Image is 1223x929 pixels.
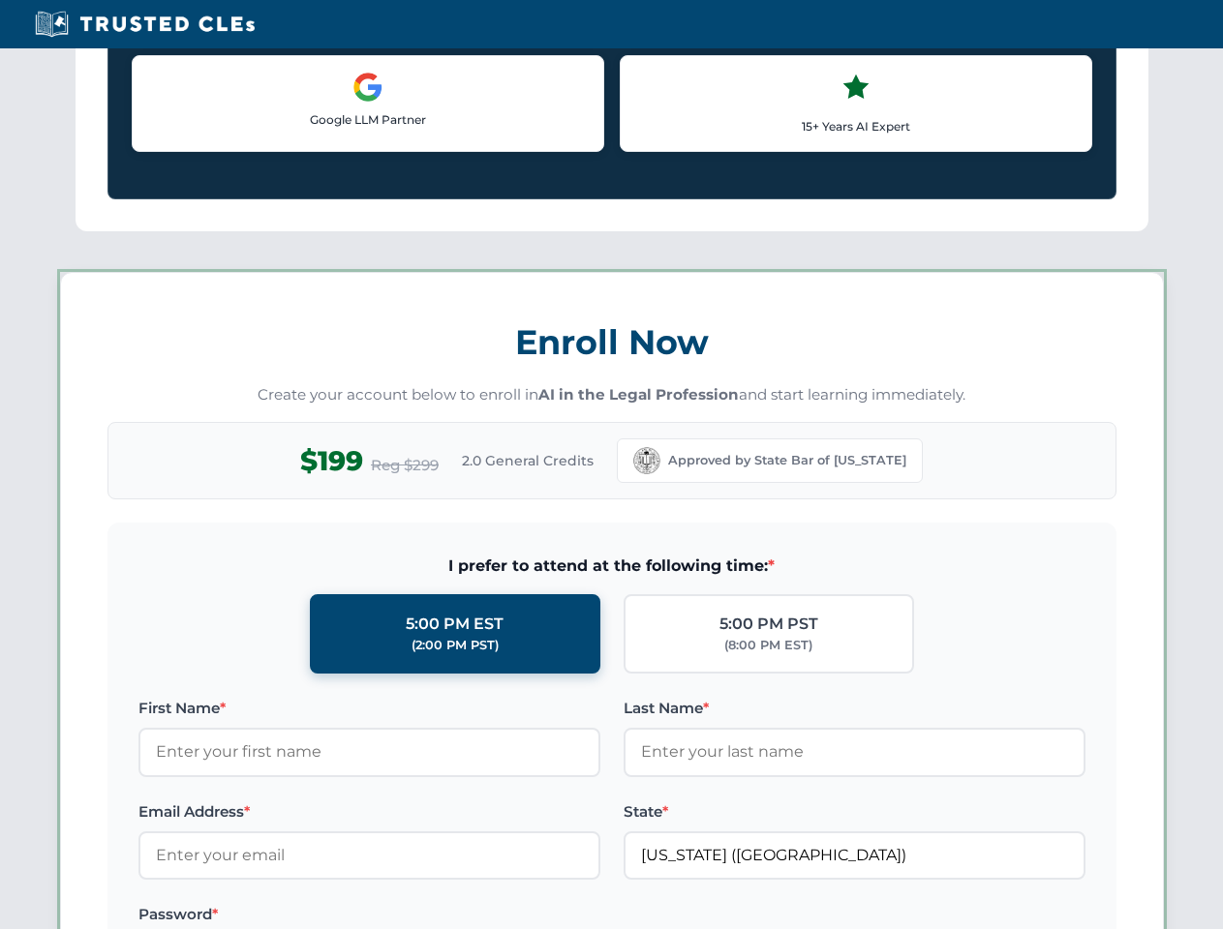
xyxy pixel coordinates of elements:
span: Approved by State Bar of [US_STATE] [668,451,906,470]
input: California (CA) [624,831,1085,880]
label: First Name [138,697,600,720]
span: $199 [300,439,363,483]
label: State [624,800,1085,824]
label: Last Name [624,697,1085,720]
label: Email Address [138,800,600,824]
p: Create your account below to enroll in and start learning immediately. [107,384,1116,406]
p: 15+ Years AI Expert [636,117,1076,135]
p: Google LLM Partner [148,110,588,129]
img: California Bar [633,447,660,474]
span: 2.0 General Credits [462,450,594,471]
strong: AI in the Legal Profession [538,385,739,404]
div: 5:00 PM EST [406,612,504,637]
div: (2:00 PM PST) [412,636,499,655]
span: I prefer to attend at the following time: [138,554,1085,579]
img: Google [352,72,383,103]
div: 5:00 PM PST [719,612,818,637]
h3: Enroll Now [107,312,1116,373]
span: Reg $299 [371,454,439,477]
img: Trusted CLEs [29,10,260,39]
input: Enter your last name [624,728,1085,776]
div: (8:00 PM EST) [724,636,812,655]
input: Enter your email [138,831,600,880]
input: Enter your first name [138,728,600,776]
label: Password [138,903,600,926]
